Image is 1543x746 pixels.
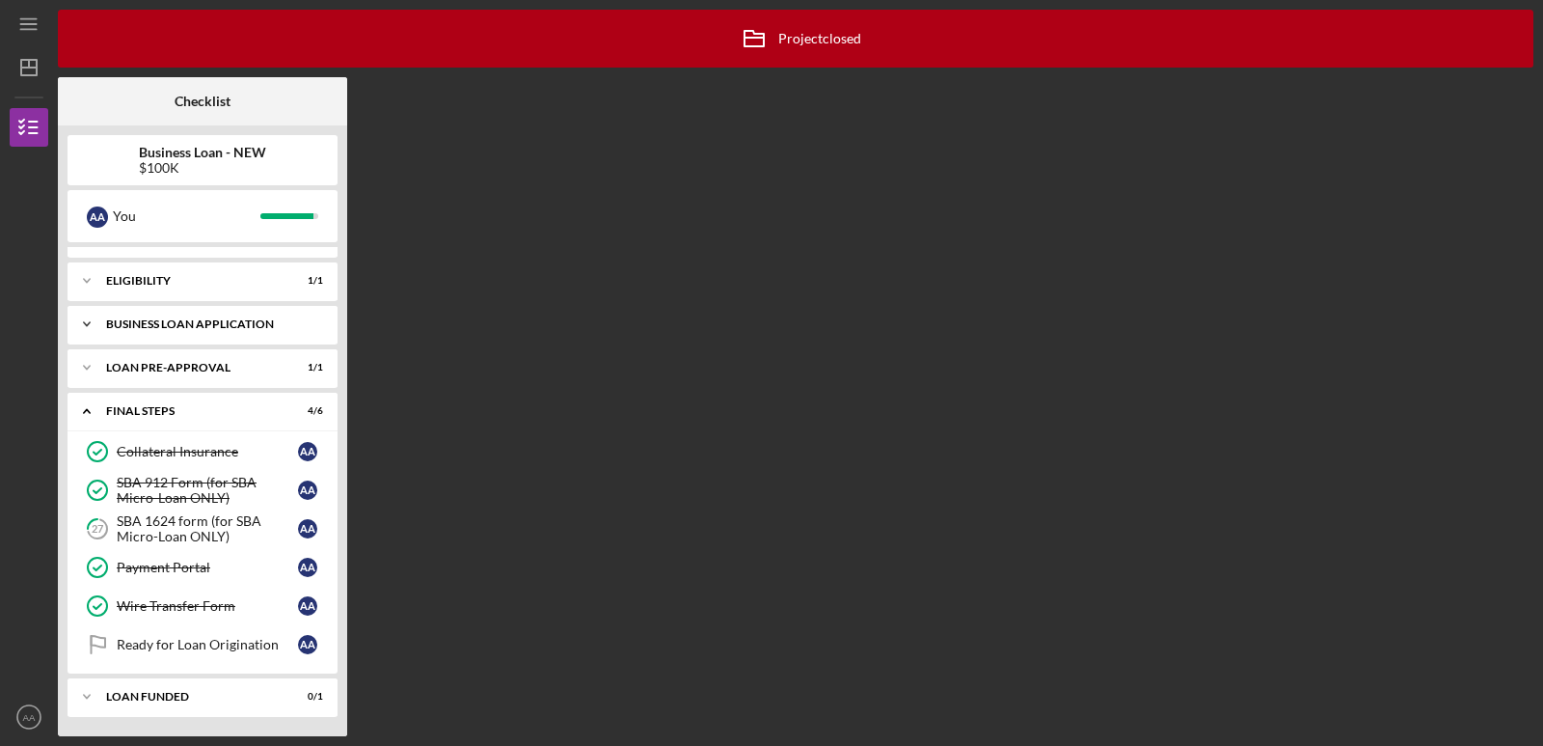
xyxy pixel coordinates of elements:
[87,207,108,228] div: A A
[117,598,298,614] div: Wire Transfer Form
[77,471,328,510] a: SBA 912 Form (for SBA Micro-Loan ONLY)AA
[288,275,323,287] div: 1 / 1
[106,275,275,287] div: ELIGIBILITY
[106,362,275,373] div: LOAN PRE-APPROVAL
[117,637,298,652] div: Ready for Loan Origination
[298,596,317,616] div: A A
[113,200,260,233] div: You
[77,432,328,471] a: Collateral InsuranceAA
[288,691,323,703] div: 0 / 1
[298,635,317,654] div: A A
[117,513,298,544] div: SBA 1624 form (for SBA Micro-Loan ONLY)
[730,14,861,63] div: Project closed
[77,587,328,625] a: Wire Transfer FormAA
[139,145,266,160] b: Business Loan - NEW
[23,712,36,723] text: AA
[117,444,298,459] div: Collateral Insurance
[77,510,328,548] a: 27SBA 1624 form (for SBA Micro-Loan ONLY)AA
[92,523,104,536] tspan: 27
[298,442,317,461] div: A A
[288,362,323,373] div: 1 / 1
[10,698,48,736] button: AA
[106,318,313,330] div: BUSINESS LOAN APPLICATION
[77,548,328,587] a: Payment PortalAA
[298,481,317,500] div: A A
[139,160,266,176] div: $100K
[298,519,317,539] div: A A
[117,475,298,506] div: SBA 912 Form (for SBA Micro-Loan ONLY)
[288,405,323,417] div: 4 / 6
[106,691,275,703] div: LOAN FUNDED
[175,94,230,109] b: Checklist
[117,560,298,575] div: Payment Portal
[77,625,328,664] a: Ready for Loan OriginationAA
[106,405,275,417] div: FINAL STEPS
[298,558,317,577] div: A A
